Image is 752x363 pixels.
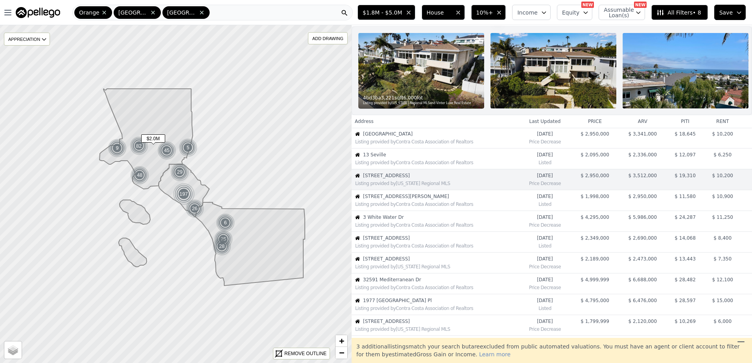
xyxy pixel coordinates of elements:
span: 1977 [GEOGRAPHIC_DATA] Pl [363,297,518,304]
span: [STREET_ADDRESS] [363,235,518,241]
img: House [355,194,360,199]
span: $ 7,350 [713,256,732,262]
div: Listed [522,241,568,249]
th: piti [667,115,704,128]
span: $ 6,688,000 [629,277,657,282]
img: g1.png [214,230,233,249]
th: price [571,115,619,128]
span: $ 1,799,999 [581,319,609,324]
div: Price Decrease [522,283,568,291]
span: $ 2,473,000 [629,256,657,262]
div: Listing provided by Contra Costa Association of Realtors [355,159,518,166]
time: 2025-09-14 04:41 [522,235,568,241]
div: Price Decrease [522,324,568,332]
span: Equity [562,9,579,16]
div: 48 [130,166,149,185]
span: [STREET_ADDRESS] [363,318,518,324]
span: 3,221 [381,95,394,101]
span: $ 10,900 [712,194,733,199]
span: [STREET_ADDRESS][PERSON_NAME] [363,193,518,200]
span: − [339,348,344,357]
span: 13 Seville [363,152,518,158]
span: $1.8M - $5.0M [363,9,402,16]
div: 5 [179,138,197,157]
div: APPRECIATION [4,33,50,46]
div: 4 bd 3 ba sqft lot [363,95,480,101]
span: $ 2,120,000 [629,319,657,324]
div: 9 [108,139,127,158]
time: 2025-09-14 03:57 [522,256,568,262]
span: $ 2,950,000 [629,194,657,199]
img: g1.png [185,199,205,218]
div: Listing provided by Contra Costa Association of Realtors [355,139,518,145]
div: Price Decrease [522,262,568,270]
img: Property Photo 2 [490,33,616,108]
div: 82 [129,136,149,156]
button: 10%+ [471,5,506,20]
span: $ 11,250 [712,214,733,220]
img: House [355,152,360,157]
img: g1.png [216,213,235,232]
span: $ 2,950,000 [581,131,609,137]
div: 29 [170,163,189,181]
span: $ 4,795,000 [581,298,609,303]
span: Assumable Loan(s) [604,7,629,18]
a: Property Photo 14bd3ba3,221sqft6,000lotListing provided by[US_STATE] Regional MLSand Vinter Luxe ... [352,26,752,115]
span: $ 12,097 [675,152,695,158]
img: House [355,298,360,303]
span: 10%+ [476,9,493,16]
div: Listing provided by [US_STATE] Regional MLS [355,326,518,332]
span: $2.0M [141,134,165,143]
span: $ 10,200 [712,131,733,137]
span: $ 6,000 [713,319,732,324]
img: g1.png [170,163,190,181]
a: Zoom out [335,347,347,359]
span: [STREET_ADDRESS] [363,256,518,262]
img: g1.png [157,141,177,160]
span: Save [719,9,733,16]
time: 2025-09-15 01:41 [522,172,568,179]
time: 2025-09-14 08:32 [522,214,568,220]
img: g2.png [129,136,149,156]
img: g1.png [212,237,232,256]
div: Listed [522,200,568,207]
div: NEW [581,2,594,8]
div: Price Decrease [522,137,568,145]
time: 2025-09-13 18:41 [522,318,568,324]
div: 28 [212,237,231,256]
span: $ 2,336,000 [629,152,657,158]
div: Listing provided by Contra Costa Association of Realtors [355,222,518,228]
span: Orange [79,9,100,16]
button: $1.8M - $5.0M [358,5,415,20]
img: Property Photo 3 [623,33,748,108]
span: $ 1,998,000 [581,194,609,199]
span: 32591 Mediterranean Dr [363,277,518,283]
span: $ 28,597 [675,298,695,303]
span: 6,000 [403,95,417,101]
span: $ 3,341,000 [629,131,657,137]
span: $ 6,250 [713,152,732,158]
img: Property Photo 1 [358,33,484,108]
span: [GEOGRAPHIC_DATA] [167,9,197,16]
time: 2025-09-15 05:00 [522,152,568,158]
div: $2.0M [141,134,165,146]
div: Listing provided by Contra Costa Association of Realtors [355,243,518,249]
img: Pellego [16,7,60,18]
span: $ 8,400 [713,235,732,241]
th: Address [352,115,519,128]
span: $ 28,482 [675,277,695,282]
img: House [355,132,360,136]
div: ADD DRAWING [308,33,347,44]
span: All Filters • 8 [656,9,701,16]
time: 2025-09-14 00:18 [522,277,568,283]
img: g4.png [173,183,195,205]
img: g1.png [179,138,198,157]
span: $ 12,100 [712,277,733,282]
div: Listed [522,158,568,166]
span: $ 15,000 [712,298,733,303]
div: Listing provided by Contra Costa Association of Realtors [355,201,518,207]
img: g1.png [130,166,149,185]
img: g1.png [108,139,127,158]
img: House [355,319,360,324]
img: House [355,215,360,220]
